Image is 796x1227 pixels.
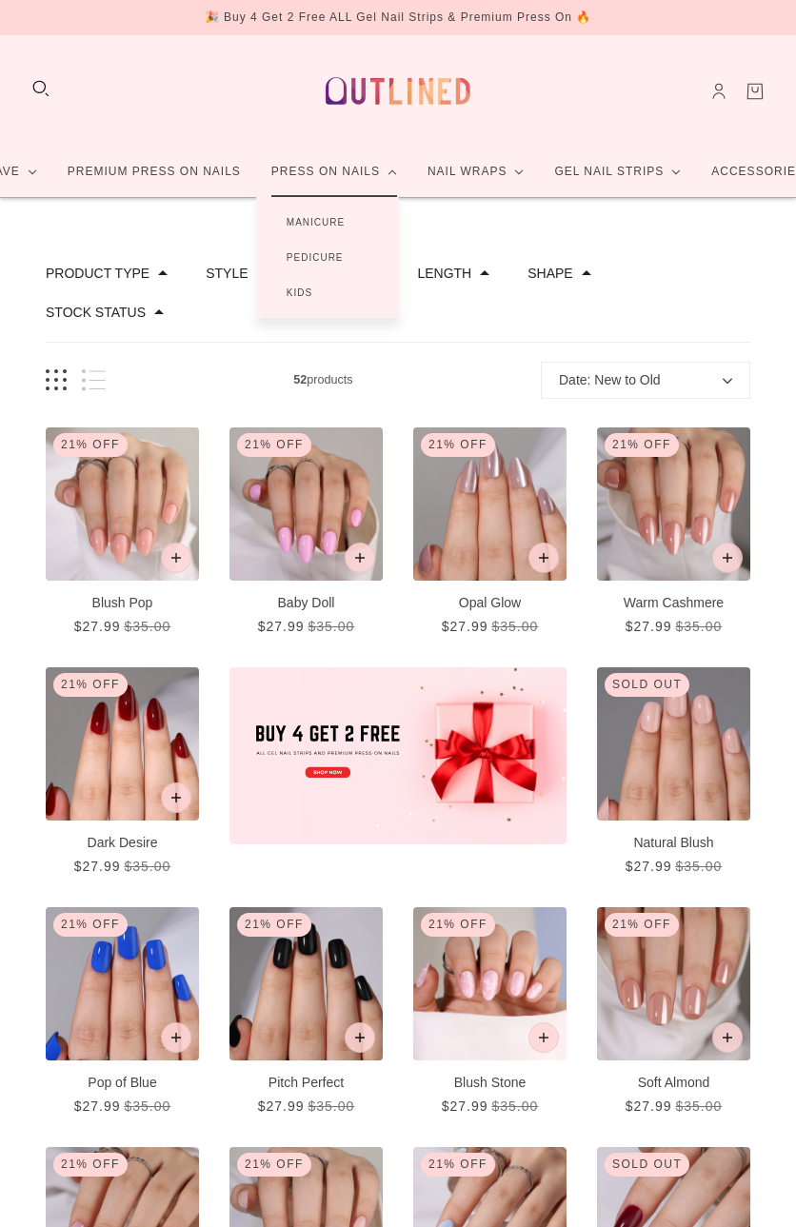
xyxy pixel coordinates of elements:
[293,373,307,386] b: 52
[74,619,121,634] span: $27.99
[597,667,750,877] a: Natural Blush
[53,433,128,457] div: 21% Off
[626,1098,672,1114] span: $27.99
[597,1073,750,1093] p: Soft Almond
[46,667,199,877] a: Dark Desire
[442,619,488,634] span: $27.99
[626,859,672,874] span: $27.99
[597,907,750,1117] a: Soft Almond
[421,913,495,937] div: 21% Off
[46,267,149,280] button: Filter by Product type
[206,267,248,280] button: Filter by Style
[597,833,750,853] p: Natural Blush
[708,81,729,102] a: Account
[229,593,383,613] p: Baby Doll
[256,275,343,310] a: Kids
[237,913,311,937] div: 21% Off
[46,1073,199,1093] p: Pop of Blue
[46,907,199,1117] a: Pop of Blue
[528,543,559,573] button: Add to cart
[258,1098,305,1114] span: $27.99
[161,1022,191,1053] button: Add to cart
[491,619,538,634] span: $35.00
[237,433,311,457] div: 21% Off
[421,433,495,457] div: 21% Off
[527,267,572,280] button: Filter by Shape
[539,147,696,197] a: Gel Nail Strips
[541,362,750,399] button: Date: New to Old
[161,782,191,813] button: Add to cart
[229,427,383,637] a: Baby Doll
[205,8,592,28] div: 🎉 Buy 4 Get 2 Free ALL Gel Nail Strips & Premium Press On 🔥
[46,593,199,613] p: Blush Pop
[237,1153,311,1177] div: 21% Off
[124,859,170,874] span: $35.00
[413,427,567,637] a: Opal Glow
[256,147,412,197] a: Press On Nails
[417,267,471,280] button: Filter by Length
[124,1098,170,1114] span: $35.00
[605,913,679,937] div: 21% Off
[412,147,540,197] a: Nail Wraps
[74,1098,121,1114] span: $27.99
[229,907,383,1117] a: Pitch Perfect
[124,619,170,634] span: $35.00
[46,833,199,853] p: Dark Desire
[82,369,106,391] button: List view
[626,619,672,634] span: $27.99
[421,1153,495,1177] div: 21% Off
[528,1022,559,1053] button: Add to cart
[256,240,374,275] a: Pedicure
[712,1022,743,1053] button: Add to cart
[74,859,121,874] span: $27.99
[605,673,689,697] div: Sold out
[52,147,256,197] a: Premium Press On Nails
[53,1153,128,1177] div: 21% Off
[46,427,199,637] a: Blush Pop
[491,1098,538,1114] span: $35.00
[53,913,128,937] div: 21% Off
[675,1098,722,1114] span: $35.00
[53,673,128,697] div: 21% Off
[413,907,567,1117] a: Blush Stone
[745,81,766,102] a: Cart
[605,1153,689,1177] div: Sold out
[597,593,750,613] p: Warm Cashmere
[345,1022,375,1053] button: Add to cart
[345,543,375,573] button: Add to cart
[597,427,750,637] a: Warm Cashmere
[605,433,679,457] div: 21% Off
[442,1098,488,1114] span: $27.99
[308,619,354,634] span: $35.00
[256,205,375,240] a: Manicure
[258,619,305,634] span: $27.99
[675,619,722,634] span: $35.00
[46,306,146,319] button: Filter by Stock status
[314,50,482,131] a: Outlined
[229,1073,383,1093] p: Pitch Perfect
[30,78,51,99] button: Search
[161,543,191,573] button: Add to cart
[308,1098,354,1114] span: $35.00
[675,859,722,874] span: $35.00
[413,1073,567,1093] p: Blush Stone
[712,543,743,573] button: Add to cart
[413,593,567,613] p: Opal Glow
[46,369,67,391] button: Grid view
[106,370,541,390] span: products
